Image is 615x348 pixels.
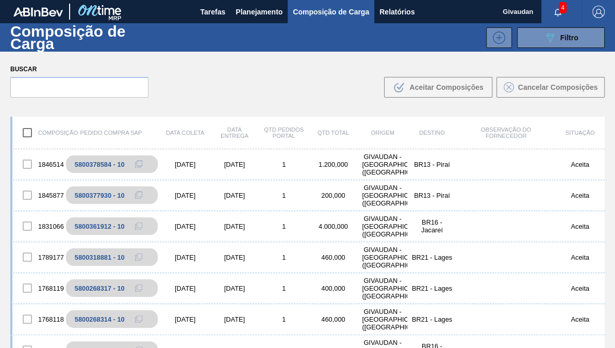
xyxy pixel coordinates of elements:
[128,189,149,201] div: Copiar
[358,215,407,238] div: GIVAUDAN - SÃO PAULO (SP)
[128,313,149,325] div: Copiar
[379,6,414,18] span: Relatórios
[358,130,407,136] div: Origem
[160,130,210,136] div: Data coleta
[259,161,309,168] div: 1
[160,315,210,323] div: [DATE]
[160,284,210,292] div: [DATE]
[309,223,358,230] div: 4.000,000
[309,284,358,292] div: 400,000
[555,130,605,136] div: Situação
[75,161,125,168] div: 5800378584 - 10
[555,192,605,199] div: Aceita
[407,315,457,323] div: BR21 - Lages
[293,6,369,18] span: Composição de Carga
[210,223,259,230] div: [DATE]
[555,315,605,323] div: Aceita
[407,254,457,261] div: BR21 - Lages
[309,130,358,136] div: Qtd Total
[210,126,259,139] div: Data Entrega
[517,27,605,48] button: Filtro
[555,223,605,230] div: Aceita
[160,161,210,168] div: [DATE]
[75,284,125,292] div: 5800268317 - 10
[309,254,358,261] div: 460,000
[62,130,161,136] div: Pedido Compra SAP
[358,308,407,331] div: GIVAUDAN - SÃO PAULO (SP)
[358,246,407,269] div: GIVAUDAN - SÃO PAULO (SP)
[555,161,605,168] div: Aceita
[496,77,605,98] button: Cancelar Composições
[10,25,164,49] h1: Composição de Carga
[407,284,457,292] div: BR21 - Lages
[457,126,556,139] div: Observação do Fornecedor
[555,284,605,292] div: Aceita
[259,126,309,139] div: Qtd Pedidos Portal
[128,158,149,170] div: Copiar
[75,254,125,261] div: 5800318881 - 10
[309,315,358,323] div: 460,000
[210,284,259,292] div: [DATE]
[384,77,492,98] button: Aceitar Composições
[560,34,578,42] span: Filtro
[12,215,62,237] div: 1831066
[12,122,62,144] div: Composição
[128,220,149,232] div: Copiar
[10,62,148,77] label: Buscar
[592,6,605,18] img: Logout
[259,192,309,199] div: 1
[12,277,62,299] div: 1768119
[12,153,62,175] div: 1846514
[75,223,125,230] div: 5800361912 - 10
[407,130,457,136] div: Destino
[309,161,358,168] div: 1.200,000
[259,223,309,230] div: 1
[210,192,259,199] div: [DATE]
[541,5,574,19] button: Notificações
[128,282,149,294] div: Copiar
[210,315,259,323] div: [DATE]
[555,254,605,261] div: Aceita
[13,7,63,17] img: TNhmsLtSVTkK8tSr43FrP2fwEKptu5GPRR3wAAAABJRU5ErkJggg==
[12,246,62,268] div: 1789177
[358,277,407,300] div: GIVAUDAN - SÃO PAULO (SP)
[160,223,210,230] div: [DATE]
[160,254,210,261] div: [DATE]
[160,192,210,199] div: [DATE]
[200,6,225,18] span: Tarefas
[236,6,282,18] span: Planejamento
[210,254,259,261] div: [DATE]
[210,161,259,168] div: [DATE]
[259,284,309,292] div: 1
[75,315,125,323] div: 5800268314 - 10
[407,218,457,234] div: BR16 - Jacareí
[407,192,457,199] div: BR13 - Piraí
[518,83,598,91] span: Cancelar Composições
[12,184,62,206] div: 1845877
[559,2,567,13] span: 4
[409,83,483,91] span: Aceitar Composições
[358,153,407,176] div: GIVAUDAN - SÃO PAULO (SP)
[75,192,125,199] div: 5800377930 - 10
[358,184,407,207] div: GIVAUDAN - SÃO PAULO (SP)
[309,192,358,199] div: 200,000
[259,254,309,261] div: 1
[407,161,457,168] div: BR13 - Piraí
[128,251,149,263] div: Copiar
[12,308,62,330] div: 1768118
[259,315,309,323] div: 1
[481,27,512,48] div: Nova Composição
